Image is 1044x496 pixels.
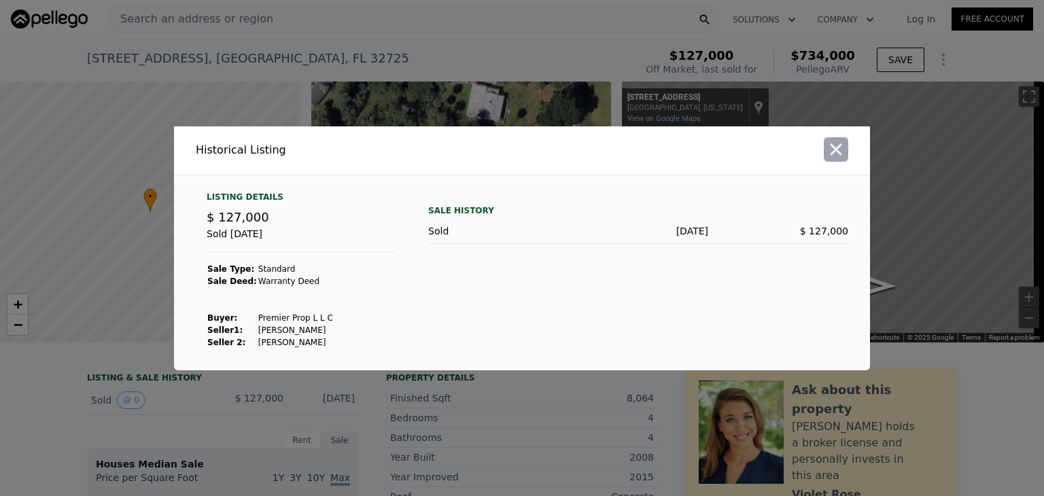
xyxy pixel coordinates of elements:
strong: Seller 2: [207,338,245,347]
strong: Seller 1 : [207,325,243,335]
div: Sold [428,224,568,238]
td: Warranty Deed [258,275,334,287]
div: Historical Listing [196,142,517,158]
span: $ 127,000 [800,226,848,236]
div: Listing Details [207,192,396,208]
strong: Sale Type: [207,264,254,274]
strong: Buyer : [207,313,237,323]
td: [PERSON_NAME] [258,336,334,349]
div: Sold [DATE] [207,227,396,252]
span: $ 127,000 [207,210,269,224]
td: Standard [258,263,334,275]
div: [DATE] [568,224,708,238]
strong: Sale Deed: [207,277,257,286]
td: Premier Prop L L C [258,312,334,324]
div: Sale History [428,202,848,219]
td: [PERSON_NAME] [258,324,334,336]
